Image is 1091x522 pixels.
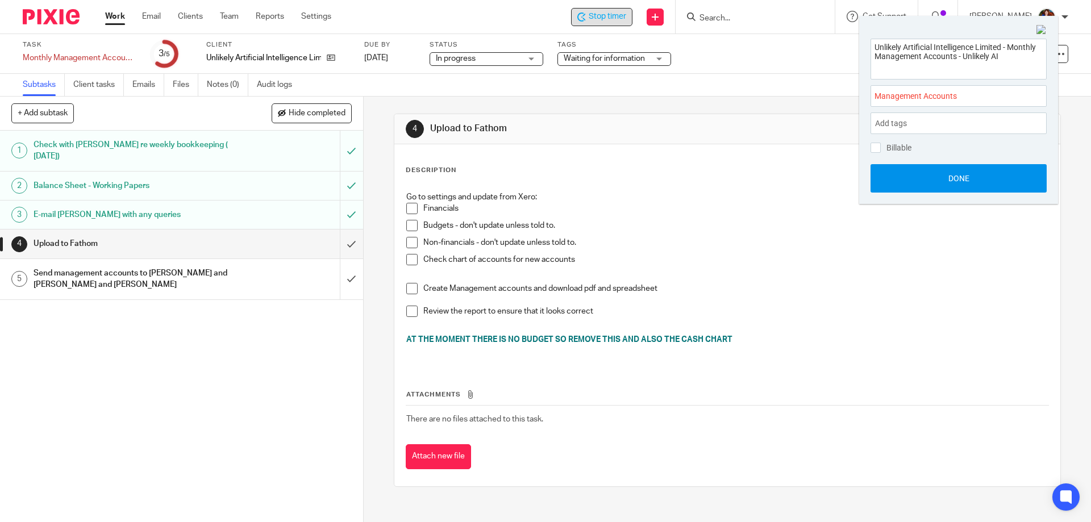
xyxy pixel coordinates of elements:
a: Notes (0) [207,74,248,96]
span: Waiting for information [564,55,645,62]
h1: E-mail [PERSON_NAME] with any queries [34,206,230,223]
img: Nicole.jpeg [1038,8,1056,26]
label: Status [430,40,543,49]
textarea: Unlikely Artificial Intelligence Limited - Monthly Management Accounts - Unlikely AI [871,39,1046,76]
div: 5 [11,271,27,287]
a: Client tasks [73,74,124,96]
a: Work [105,11,125,22]
div: 4 [11,236,27,252]
p: Financials [423,203,1048,214]
div: 4 [406,120,424,138]
a: Settings [301,11,331,22]
a: Team [220,11,239,22]
span: Stop timer [589,11,626,23]
img: Close [1036,25,1047,35]
span: There are no files attached to this task. [406,415,543,423]
span: [DATE] [364,54,388,62]
a: Reports [256,11,284,22]
h1: Balance Sheet - Working Papers [34,177,230,194]
small: /5 [164,51,170,57]
button: + Add subtask [11,103,74,123]
label: Client [206,40,350,49]
h1: Upload to Fathom [34,235,230,252]
h1: Upload to Fathom [430,123,752,135]
p: Budgets - don't update unless told to. [423,220,1048,231]
label: Due by [364,40,415,49]
label: Tags [557,40,671,49]
div: 2 [11,178,27,194]
p: Non-financials - don't update unless told to. [423,237,1048,248]
a: Files [173,74,198,96]
span: In progress [436,55,476,62]
button: Hide completed [272,103,352,123]
span: Add tags [875,115,913,132]
p: Unlikely Artificial Intelligence Limited [206,52,321,64]
button: Done [871,164,1047,193]
p: Check chart of accounts for new accounts [423,254,1048,265]
a: Emails [132,74,164,96]
a: Audit logs [257,74,301,96]
h1: Send management accounts to [PERSON_NAME] and [PERSON_NAME] and [PERSON_NAME] [34,265,230,294]
p: Description [406,166,456,175]
h1: Check with [PERSON_NAME] re weekly bookkeeping ( [DATE]) [34,136,230,165]
p: [PERSON_NAME] [969,11,1032,22]
a: Email [142,11,161,22]
span: Attachments [406,391,461,398]
p: Go to settings and update from Xero: [406,191,1048,203]
span: Billable [886,144,911,152]
span: Management Accounts [875,90,1018,102]
p: Create Management accounts and download pdf and spreadsheet [423,283,1048,294]
span: AT THE MOMENT THERE IS NO BUDGET SO REMOVE THIS AND ALSO THE CASH CHART [406,336,732,344]
p: Review the report to ensure that it looks correct [423,306,1048,317]
label: Task [23,40,136,49]
img: Pixie [23,9,80,24]
div: Unlikely Artificial Intelligence Limited - Monthly Management Accounts - Unlikely AI [571,8,632,26]
button: Attach new file [406,444,471,470]
div: 3 [159,47,170,60]
div: Monthly Management Accounts - Unlikely AI [23,52,136,64]
span: Get Support [863,12,906,20]
a: Subtasks [23,74,65,96]
input: Search [698,14,801,24]
div: 1 [11,143,27,158]
div: 3 [11,207,27,223]
span: Hide completed [289,109,345,118]
a: Clients [178,11,203,22]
